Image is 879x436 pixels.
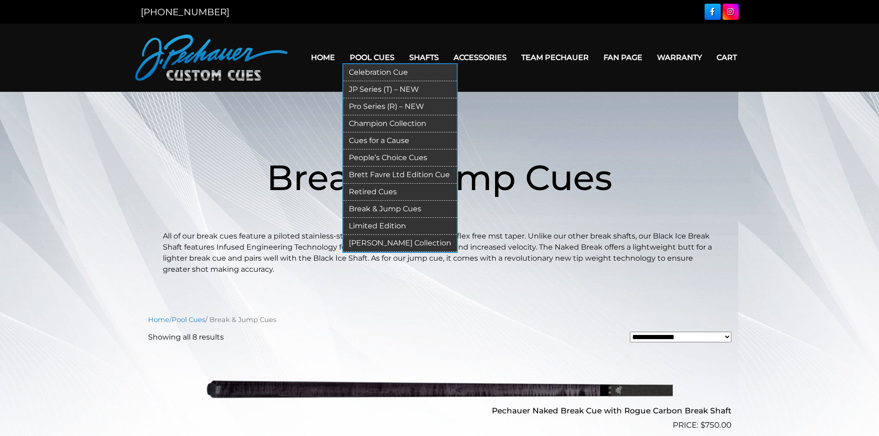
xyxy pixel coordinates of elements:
a: Cues for a Cause [343,132,457,149]
a: Break & Jump Cues [343,201,457,218]
a: Limited Edition [343,218,457,235]
a: Retired Cues [343,184,457,201]
a: Pro Series (R) – NEW [343,98,457,115]
a: People’s Choice Cues [343,149,457,167]
img: Pechauer Naked Break Cue with Rogue Carbon Break Shaft [207,350,673,428]
span: $ [700,420,705,430]
a: Pool Cues [172,316,205,324]
a: [PERSON_NAME] Collection [343,235,457,252]
a: [PHONE_NUMBER] [141,6,229,18]
h2: Pechauer Naked Break Cue with Rogue Carbon Break Shaft [148,402,731,419]
a: Celebration Cue [343,64,457,81]
a: Home [148,316,169,324]
img: Pechauer Custom Cues [135,35,287,81]
a: Pechauer Naked Break Cue with Rogue Carbon Break Shaft $750.00 [148,350,731,431]
a: Team Pechauer [514,46,596,69]
a: Home [304,46,342,69]
a: Fan Page [596,46,650,69]
span: Break & Jump Cues [267,156,612,199]
p: All of our break cues feature a piloted stainless-steel joint, a C4+ break tip, and a flex free m... [163,231,717,275]
select: Shop order [630,332,731,342]
a: Accessories [446,46,514,69]
a: Cart [709,46,744,69]
a: Champion Collection [343,115,457,132]
bdi: 750.00 [700,420,731,430]
a: JP Series (T) – NEW [343,81,457,98]
a: Pool Cues [342,46,402,69]
a: Warranty [650,46,709,69]
a: Brett Favre Ltd Edition Cue [343,167,457,184]
a: Shafts [402,46,446,69]
nav: Breadcrumb [148,315,731,325]
p: Showing all 8 results [148,332,224,343]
